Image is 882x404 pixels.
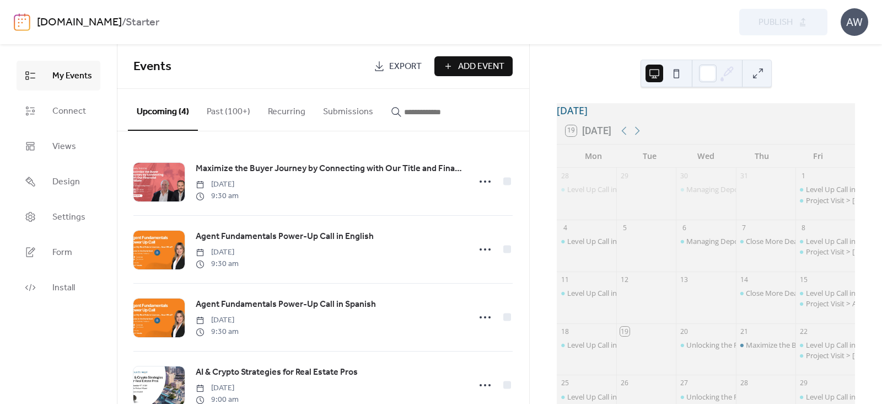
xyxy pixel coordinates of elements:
[557,184,616,194] div: Level Up Call in Spanish
[196,315,239,326] span: [DATE]
[52,211,85,224] span: Settings
[795,299,855,309] div: Project Visit > Atelier Residences Miami
[795,392,855,402] div: Level Up Call in English
[561,223,570,232] div: 4
[365,56,430,76] a: Export
[52,246,72,259] span: Form
[790,145,846,167] div: Fri
[17,237,100,267] a: Form
[17,61,100,91] a: My Events
[676,340,735,350] div: Unlocking the Power of the Listing Center in Avex in English
[557,103,855,118] div: [DATE]
[567,236,644,246] div: Level Up Call in Spanish
[676,184,735,194] div: Managing Deposits & Disbursements in English
[795,350,855,360] div: Project Visit > Atlantic Village
[620,379,630,388] div: 26
[736,236,795,246] div: Close More Deals with EB-5: Alba Residences Selling Fast in English
[198,89,259,130] button: Past (100+)
[557,236,616,246] div: Level Up Call in Spanish
[795,340,855,350] div: Level Up Call in English
[52,176,80,189] span: Design
[126,12,159,33] b: Starter
[196,230,374,243] span: Agent Fundamentals Power-Up Call in English
[799,223,808,232] div: 8
[567,392,644,402] div: Level Up Call in Spanish
[567,184,644,194] div: Level Up Call in Spanish
[680,275,689,284] div: 13
[557,288,616,298] div: Level Up Call in Spanish
[739,275,749,284] div: 14
[196,298,376,311] span: Agent Fundamentals Power-Up Call in Spanish
[196,365,358,380] a: AI & Crypto Strategies for Real Estate Pros
[52,105,86,118] span: Connect
[37,12,122,33] a: [DOMAIN_NAME]
[686,236,844,246] div: Managing Deposits & Disbursements in Spanish
[561,379,570,388] div: 25
[196,162,463,176] a: Maximize the Buyer Journey by Connecting with Our Title and Financial Network in English
[678,145,734,167] div: Wed
[196,326,239,338] span: 9:30 am
[806,340,880,350] div: Level Up Call in English
[806,288,880,298] div: Level Up Call in English
[17,96,100,126] a: Connect
[196,190,239,202] span: 9:30 am
[680,327,689,336] div: 20
[795,236,855,246] div: Level Up Call in English
[676,236,735,246] div: Managing Deposits & Disbursements in Spanish
[561,275,570,284] div: 11
[739,223,749,232] div: 7
[557,392,616,402] div: Level Up Call in Spanish
[122,12,126,33] b: /
[620,171,630,180] div: 29
[806,392,880,402] div: Level Up Call in English
[676,392,735,402] div: Unlocking the Power of the Listing Center in Avex in Spanish
[680,223,689,232] div: 6
[806,236,880,246] div: Level Up Call in English
[196,179,239,190] span: [DATE]
[52,140,76,153] span: Views
[14,13,30,31] img: logo
[795,288,855,298] div: Level Up Call in English
[196,162,463,176] span: Maximize the Buyer Journey by Connecting with Our Title and Financial Network in English
[17,131,100,161] a: Views
[567,340,644,350] div: Level Up Call in Spanish
[17,202,100,232] a: Settings
[196,366,358,379] span: AI & Crypto Strategies for Real Estate Pros
[795,184,855,194] div: Level Up Call in English
[196,297,376,312] a: Agent Fundamentals Power-Up Call in Spanish
[736,340,795,350] div: Maximize the Buyer Journey by Connecting with Our Title and Financial Network in English
[620,223,630,232] div: 5
[739,171,749,180] div: 31
[806,184,880,194] div: Level Up Call in English
[196,258,239,270] span: 9:30 am
[561,327,570,336] div: 18
[434,56,513,76] button: Add Event
[620,327,630,336] div: 19
[566,145,622,167] div: Mon
[795,195,855,205] div: Project Visit > Seven Park
[196,382,239,394] span: [DATE]
[799,171,808,180] div: 1
[128,89,198,131] button: Upcoming (4)
[686,184,841,194] div: Managing Deposits & Disbursements in English
[622,145,678,167] div: Tue
[314,89,382,130] button: Submissions
[799,379,808,388] div: 29
[739,327,749,336] div: 21
[841,8,868,36] div: AW
[799,275,808,284] div: 15
[561,171,570,180] div: 28
[557,340,616,350] div: Level Up Call in Spanish
[389,60,422,73] span: Export
[196,247,239,258] span: [DATE]
[52,281,75,295] span: Install
[739,379,749,388] div: 28
[196,230,374,244] a: Agent Fundamentals Power-Up Call in English
[736,288,795,298] div: Close More Deals with EB-5: Alba Residences Selling Fast in Spanish
[680,379,689,388] div: 27
[680,171,689,180] div: 30
[799,327,808,336] div: 22
[734,145,790,167] div: Thu
[620,275,630,284] div: 12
